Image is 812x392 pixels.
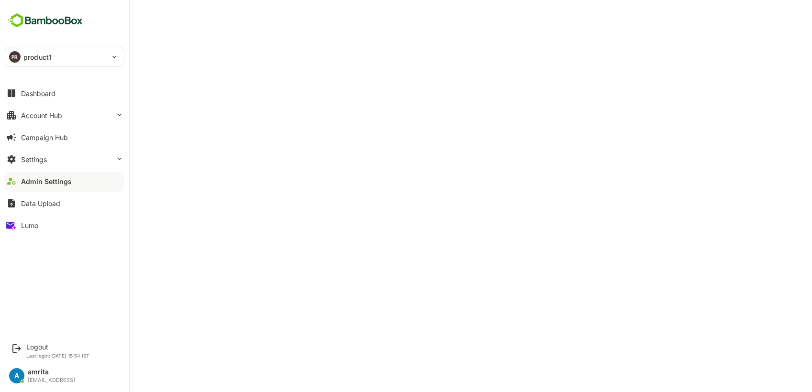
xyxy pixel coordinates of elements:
[9,51,21,63] div: PR
[5,172,124,191] button: Admin Settings
[21,89,55,98] div: Dashboard
[5,11,86,30] img: BambooboxFullLogoMark.5f36c76dfaba33ec1ec1367b70bb1252.svg
[23,52,52,62] p: product1
[21,199,60,207] div: Data Upload
[26,353,89,359] p: Last login: [DATE] 15:54 IST
[26,343,89,351] div: Logout
[21,133,68,142] div: Campaign Hub
[5,216,124,235] button: Lumo
[21,111,62,120] div: Account Hub
[5,128,124,147] button: Campaign Hub
[5,84,124,103] button: Dashboard
[5,47,124,66] div: PRproduct1
[21,221,38,229] div: Lumo
[28,368,75,376] div: amrita
[9,368,24,383] div: A
[5,106,124,125] button: Account Hub
[5,194,124,213] button: Data Upload
[21,177,72,185] div: Admin Settings
[28,377,75,383] div: [EMAIL_ADDRESS]
[5,150,124,169] button: Settings
[21,155,47,163] div: Settings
